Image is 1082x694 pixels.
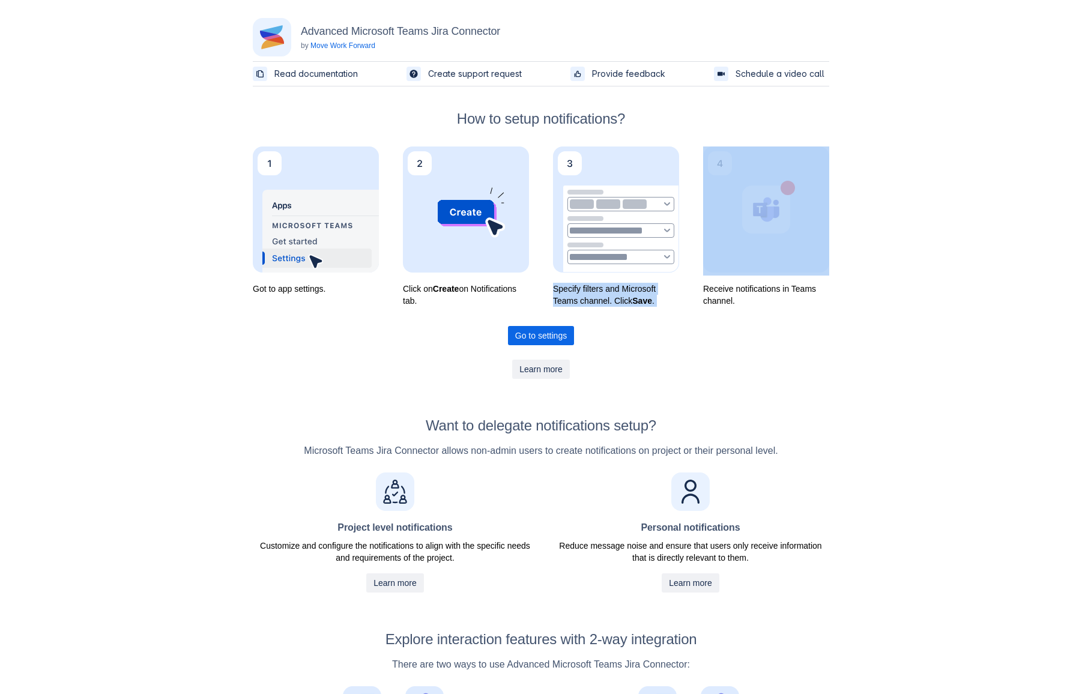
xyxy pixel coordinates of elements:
p: Specify filters and Microsoft Teams channel. Click . [553,283,679,307]
img: Got to app settings. [253,146,379,273]
img: Personal notifications [671,472,710,511]
p: Reduce message noise and ensure that users only receive information that is directly relevant to ... [552,540,829,564]
b: Save [632,296,652,306]
a: Move Work Forward [310,41,375,50]
a: Learn more [662,573,719,593]
p: Got to app settings. [253,283,379,295]
span: Go to settings [515,326,567,345]
a: Schedule a video call [714,67,829,81]
span: support [409,69,419,79]
a: Learn more [366,573,424,593]
h2: Explore interaction features with 2-way integration [253,631,829,648]
a: Create support request [407,67,527,81]
img: Advanced Microsoft Teams Jira Connector [253,18,291,56]
span: Schedule a video call [736,68,824,80]
span: Provide feedback [592,68,665,80]
span: feedback [573,69,582,79]
img: Project level notifications [376,472,414,511]
h2: How to setup notifications? [253,110,829,127]
span: Learn more [519,360,563,379]
h2: Want to delegate notifications setup? [253,417,829,434]
p: Customize and configure the notifications to align with the specific needs and requirements of th... [253,540,537,564]
span: Read documentation [274,68,358,80]
p: Microsoft Teams Jira Connector allows non-admin users to create notifications on project or their... [253,444,829,458]
h4: Project level notifications [337,520,452,535]
img: Click on <b>Create</b> on Notifications tab. [403,146,529,273]
h3: Advanced Microsoft Teams Jira Connector [301,24,500,38]
img: Specify filters and Microsoft Teams channel. Click <b>Save</b>. [553,146,679,273]
p: Click on on Notifications tab. [403,283,529,307]
span: Learn more [373,573,417,593]
a: Provide feedback [570,67,670,81]
a: Read documentation [253,67,363,81]
img: Receive notifications in Teams channel. [703,146,829,273]
p: There are two ways to use Advanced Microsoft Teams Jira Connector: [253,657,829,672]
span: Create support request [428,68,522,80]
span: documentation [255,69,265,79]
a: Go to settings [508,326,574,345]
b: Create [433,284,459,294]
span: Learn more [669,573,712,593]
span: videoCall [716,69,726,79]
a: Learn more [512,360,570,379]
h4: Personal notifications [641,520,740,535]
p: Receive notifications in Teams channel. [703,283,829,307]
p: by [301,41,500,50]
